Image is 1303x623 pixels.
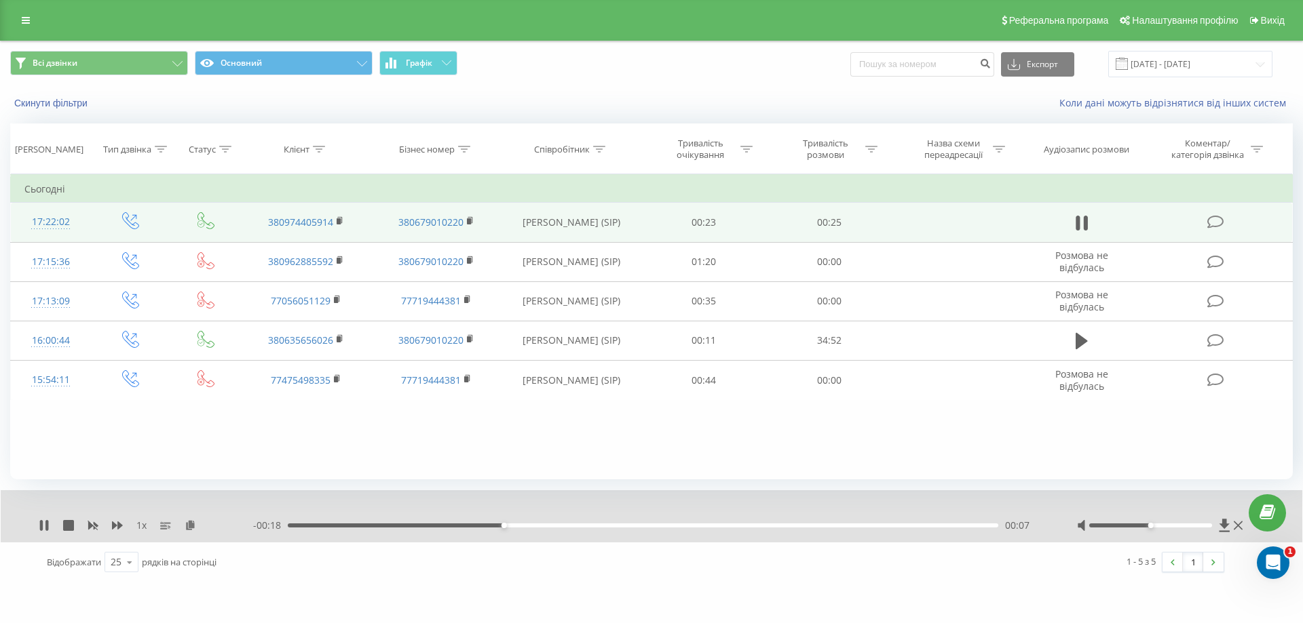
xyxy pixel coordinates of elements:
td: 00:23 [641,203,766,242]
div: 17:22:02 [24,209,77,235]
span: Налаштування профілю [1132,15,1238,26]
div: Статус [189,144,216,155]
div: Accessibility label [1148,523,1153,528]
div: Коментар/категорія дзвінка [1168,138,1247,161]
div: 16:00:44 [24,327,77,354]
div: Аудіозапис розмови [1044,144,1129,155]
a: 77475498335 [271,374,331,386]
a: Коли дані можуть відрізнятися вiд інших систем [1059,96,1293,109]
div: Тривалість очікування [664,138,737,161]
a: 380679010220 [398,216,464,228]
a: 380635656026 [268,334,333,346]
span: Реферальна програма [1009,15,1109,26]
div: Тип дзвінка [103,144,151,155]
td: [PERSON_NAME] (SIP) [501,321,641,360]
td: 00:00 [766,361,891,400]
div: Співробітник [534,144,590,155]
a: 77719444381 [401,294,461,307]
span: 1 x [136,519,147,532]
div: 25 [111,555,121,569]
span: Вихід [1261,15,1285,26]
a: 77719444381 [401,374,461,386]
button: Графік [379,51,457,75]
div: Назва схеми переадресації [917,138,989,161]
a: 1 [1183,552,1203,571]
td: 00:00 [766,242,891,281]
span: 00:07 [1005,519,1030,532]
span: - 00:18 [253,519,288,532]
span: Всі дзвінки [33,58,77,68]
span: Графік [406,58,432,68]
span: 1 [1285,546,1296,557]
div: 17:13:09 [24,288,77,315]
div: 17:15:36 [24,249,77,275]
span: Відображати [47,556,101,568]
td: [PERSON_NAME] (SIP) [501,242,641,281]
a: 380974405914 [268,216,333,228]
div: Клієнт [284,144,309,155]
a: 380679010220 [398,334,464,346]
td: 00:44 [641,361,766,400]
div: Бізнес номер [399,144,455,155]
td: 34:52 [766,321,891,360]
span: Розмова не відбулась [1055,288,1108,313]
button: Скинути фільтри [10,97,94,109]
input: Пошук за номером [850,52,994,77]
td: 00:25 [766,203,891,242]
span: Розмова не відбулась [1055,367,1108,393]
iframe: Intercom live chat [1257,546,1289,579]
div: 15:54:11 [24,367,77,393]
span: Розмова не відбулась [1055,249,1108,274]
a: 77056051129 [271,294,331,307]
button: Всі дзвінки [10,51,188,75]
button: Основний [195,51,373,75]
td: [PERSON_NAME] (SIP) [501,203,641,242]
td: [PERSON_NAME] (SIP) [501,281,641,321]
td: 00:35 [641,281,766,321]
td: 01:20 [641,242,766,281]
td: [PERSON_NAME] (SIP) [501,361,641,400]
div: Тривалість розмови [789,138,862,161]
td: 00:11 [641,321,766,360]
span: рядків на сторінці [142,556,216,568]
a: 380679010220 [398,255,464,268]
div: 1 - 5 з 5 [1127,555,1156,568]
a: 380962885592 [268,255,333,268]
button: Експорт [1001,52,1074,77]
div: [PERSON_NAME] [15,144,83,155]
td: 00:00 [766,281,891,321]
div: Accessibility label [502,523,507,528]
td: Сьогодні [11,176,1293,203]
